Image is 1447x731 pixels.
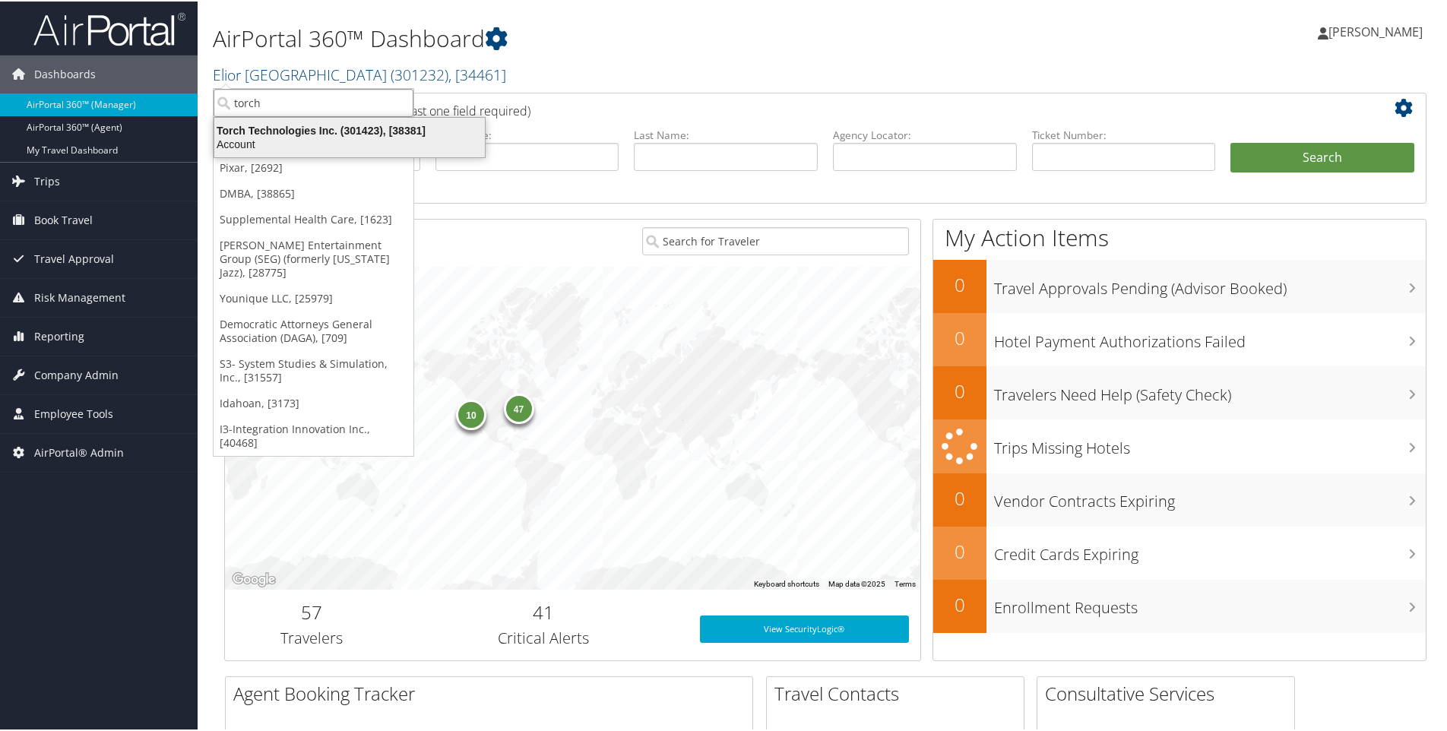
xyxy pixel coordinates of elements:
h2: 57 [236,598,388,624]
input: Search for Traveler [642,226,909,254]
h3: Vendor Contracts Expiring [994,482,1426,511]
h2: Consultative Services [1045,679,1294,705]
img: airportal-logo.png [33,10,185,46]
span: Map data ©2025 [828,578,885,587]
a: 0Vendor Contracts Expiring [933,472,1426,525]
div: 47 [504,392,534,422]
h3: Enrollment Requests [994,588,1426,617]
span: Risk Management [34,277,125,315]
a: [PERSON_NAME] [1318,8,1438,53]
a: 0Enrollment Requests [933,578,1426,631]
a: Open this area in Google Maps (opens a new window) [229,568,279,588]
a: [PERSON_NAME] Entertainment Group (SEG) (formerly [US_STATE] Jazz), [28775] [214,231,413,284]
a: Terms (opens in new tab) [894,578,916,587]
span: Company Admin [34,355,119,393]
button: Keyboard shortcuts [754,578,819,588]
h1: AirPortal 360™ Dashboard [213,21,1030,53]
h2: 0 [933,484,986,510]
a: Supplemental Health Care, [1623] [214,205,413,231]
span: (at least one field required) [385,101,530,118]
img: Google [229,568,279,588]
a: Idahoan, [3173] [214,389,413,415]
a: Younique LLC, [25979] [214,284,413,310]
span: Employee Tools [34,394,113,432]
button: Search [1230,141,1414,172]
h3: Hotel Payment Authorizations Failed [994,322,1426,351]
span: Travel Approval [34,239,114,277]
div: 10 [456,398,486,429]
h3: Travel Approvals Pending (Advisor Booked) [994,269,1426,298]
a: Trips Missing Hotels [933,418,1426,472]
h3: Trips Missing Hotels [994,429,1426,457]
h2: 0 [933,324,986,350]
label: Agency Locator: [833,126,1017,141]
span: Reporting [34,316,84,354]
a: View SecurityLogic® [700,614,909,641]
span: Dashboards [34,54,96,92]
h2: 0 [933,590,986,616]
div: Account [205,136,494,150]
label: Ticket Number: [1032,126,1216,141]
span: AirPortal® Admin [34,432,124,470]
a: S3- System Studies & Simulation, Inc., [31557] [214,350,413,389]
a: 0Travelers Need Help (Safety Check) [933,365,1426,418]
span: Trips [34,161,60,199]
h3: Travelers Need Help (Safety Check) [994,375,1426,404]
h2: Travel Contacts [774,679,1024,705]
a: Pixar, [2692] [214,153,413,179]
h2: 0 [933,377,986,403]
a: Elior [GEOGRAPHIC_DATA] [213,63,506,84]
a: 0Hotel Payment Authorizations Failed [933,312,1426,365]
a: I3-Integration Innovation Inc., [40468] [214,415,413,454]
a: 0Credit Cards Expiring [933,525,1426,578]
label: First Name: [435,126,619,141]
span: , [ 34461 ] [448,63,506,84]
h1: My Action Items [933,220,1426,252]
div: Torch Technologies Inc. (301423), [38381] [205,122,494,136]
h3: Critical Alerts [410,626,677,647]
a: Democratic Attorneys General Association (DAGA), [709] [214,310,413,350]
a: 0Travel Approvals Pending (Advisor Booked) [933,258,1426,312]
h3: Credit Cards Expiring [994,535,1426,564]
a: DMBA, [38865] [214,179,413,205]
label: Last Name: [634,126,818,141]
h2: 41 [410,598,677,624]
h3: Travelers [236,626,388,647]
span: Book Travel [34,200,93,238]
span: [PERSON_NAME] [1328,22,1423,39]
h2: Airtinerary Lookup [236,94,1314,120]
h2: 0 [933,271,986,296]
h2: 0 [933,537,986,563]
h2: Agent Booking Tracker [233,679,752,705]
input: Search Accounts [214,87,413,116]
span: ( 301232 ) [391,63,448,84]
